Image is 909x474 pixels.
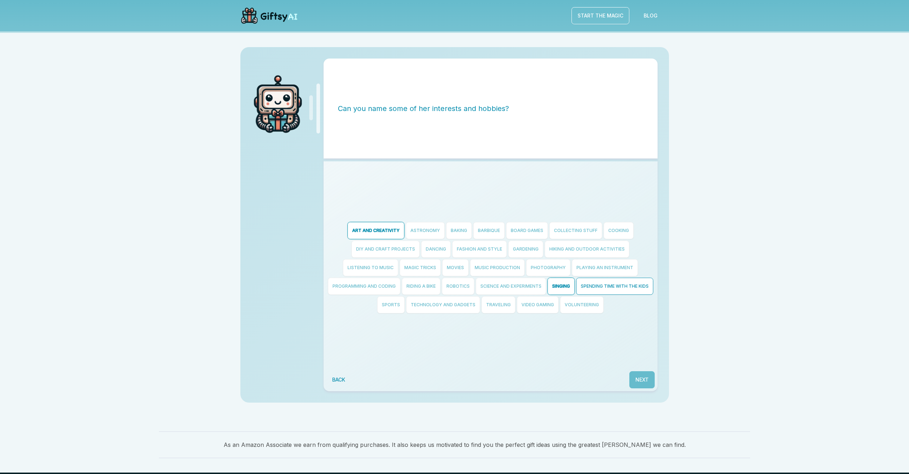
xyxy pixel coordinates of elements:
[560,296,604,313] button: Volunteering
[549,222,602,239] button: Collecting stuff
[400,259,441,276] button: Magic Tricks
[446,222,472,239] button: Baking
[638,7,663,24] a: Blog
[545,241,629,258] button: Hiking and Outdoor Activities
[470,259,525,276] button: Music Production
[481,296,515,313] button: Traveling
[328,278,400,295] button: Programming and Coding
[506,222,548,239] button: Board Games
[406,222,445,239] button: Astronomy
[421,241,451,258] button: Dancing
[402,278,440,295] button: Riding a Bike
[326,371,351,388] button: Back
[526,259,570,276] button: Photography
[571,7,629,24] a: Start The Magic
[476,278,546,295] button: Science and Experiments
[452,241,507,258] button: Fashion and Style
[473,222,505,239] button: Barbique
[159,431,750,458] span: As an Amazon Associate we earn from qualifying purchases. It also keeps us motivated to find you ...
[508,241,543,258] button: Gardening
[629,371,655,388] button: Next
[343,259,398,276] button: Listening to Music
[351,241,420,258] button: DIY and Craft Projects
[406,296,480,313] button: Technology and Gadgets
[517,296,559,313] button: Video Gaming
[576,278,653,295] button: Spending time with the kids
[338,59,509,158] div: Can you name some of her interests and hobbies?
[572,259,638,276] button: Playing an Instrument
[604,222,634,239] button: Cooking
[442,259,469,276] button: Movies
[348,222,404,239] button: Art and Creativity
[548,278,575,295] button: Singing
[442,278,474,295] button: Robotics
[235,61,320,147] img: GiftsyAI
[377,296,405,313] button: Sports
[238,4,300,27] img: GiftsyAI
